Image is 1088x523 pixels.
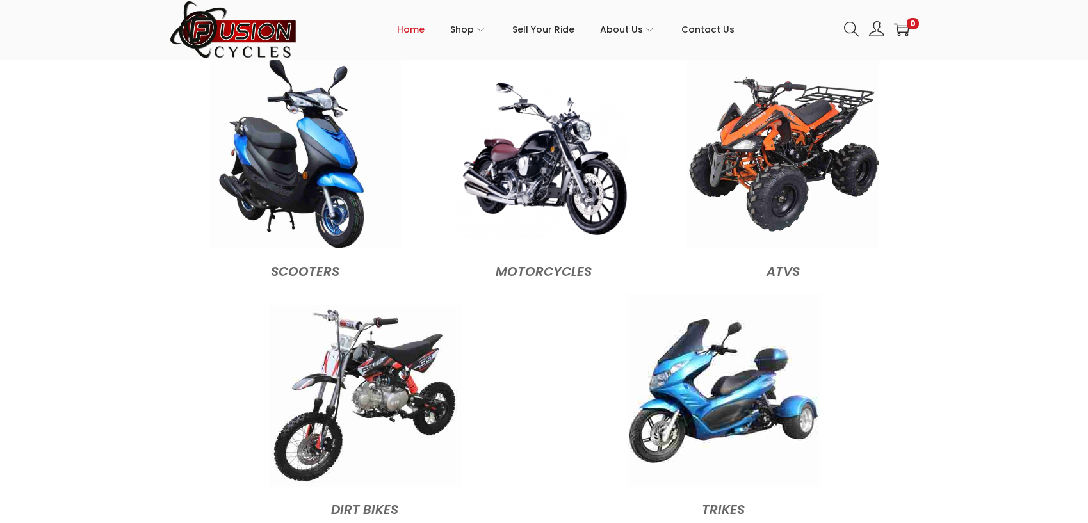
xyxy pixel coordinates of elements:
[670,254,896,282] figcaption: ATVs
[681,1,735,58] a: Contact Us
[512,1,574,58] a: Sell Your Ride
[192,254,418,282] figcaption: Scooters
[431,254,657,282] figcaption: MOTORCYCLES
[681,13,735,45] span: Contact Us
[600,1,656,58] a: About Us
[512,13,574,45] span: Sell Your Ride
[450,1,487,58] a: Shop
[192,492,538,520] figcaption: Dirt Bikes
[397,1,425,58] a: Home
[551,492,897,520] figcaption: Trikes
[450,13,474,45] span: Shop
[600,13,643,45] span: About Us
[397,13,425,45] span: Home
[298,1,834,58] nav: Primary navigation
[894,22,909,37] a: 0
